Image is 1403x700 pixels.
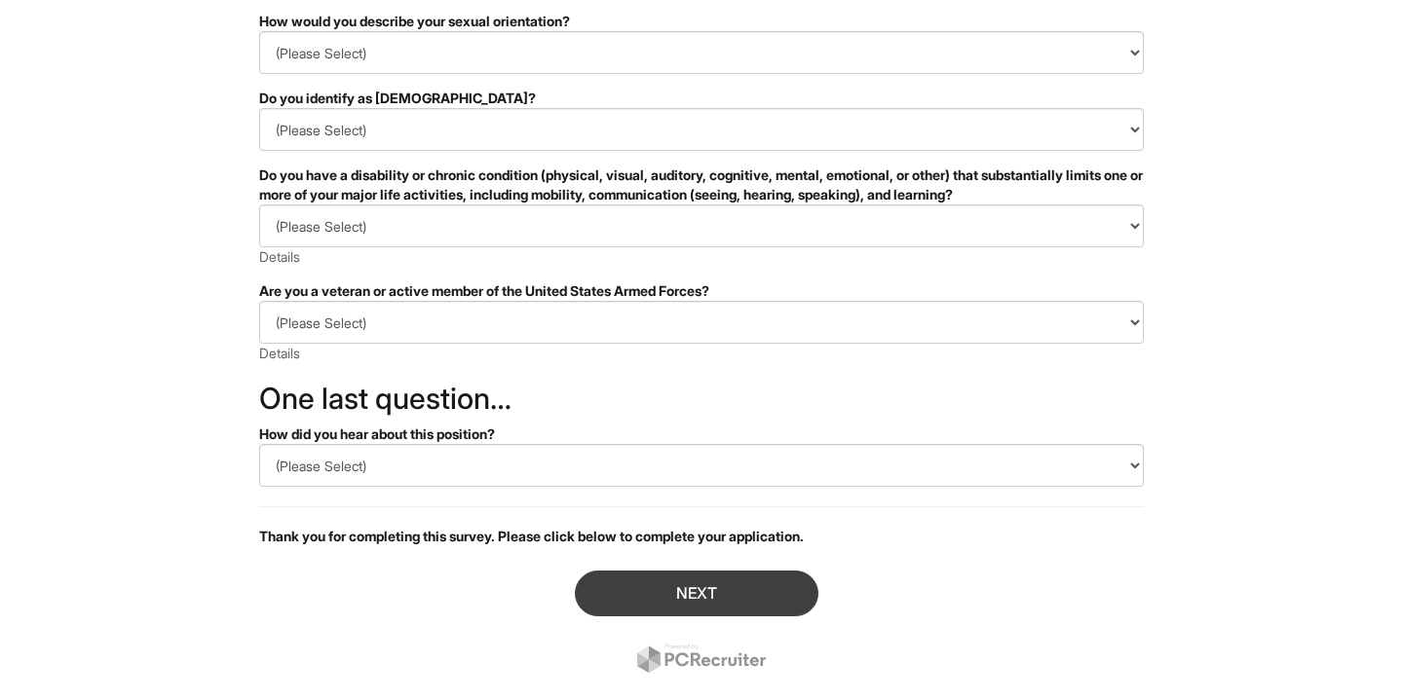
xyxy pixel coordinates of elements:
[259,527,1144,546] p: Thank you for completing this survey. Please click below to complete your application.
[259,281,1144,301] div: Are you a veteran or active member of the United States Armed Forces?
[259,12,1144,31] div: How would you describe your sexual orientation?
[259,166,1144,204] div: Do you have a disability or chronic condition (physical, visual, auditory, cognitive, mental, emo...
[259,345,300,361] a: Details
[259,108,1144,151] select: Do you identify as transgender?
[259,444,1144,487] select: How did you hear about this position?
[259,31,1144,74] select: How would you describe your sexual orientation?
[259,301,1144,344] select: Are you a veteran or active member of the United States Armed Forces?
[259,204,1144,247] select: Do you have a disability or chronic condition (physical, visual, auditory, cognitive, mental, emo...
[259,424,1144,444] div: How did you hear about this position?
[259,89,1144,108] div: Do you identify as [DEMOGRAPHIC_DATA]?
[575,571,818,616] button: Next
[259,383,1144,415] h2: One last question…
[259,248,300,265] a: Details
